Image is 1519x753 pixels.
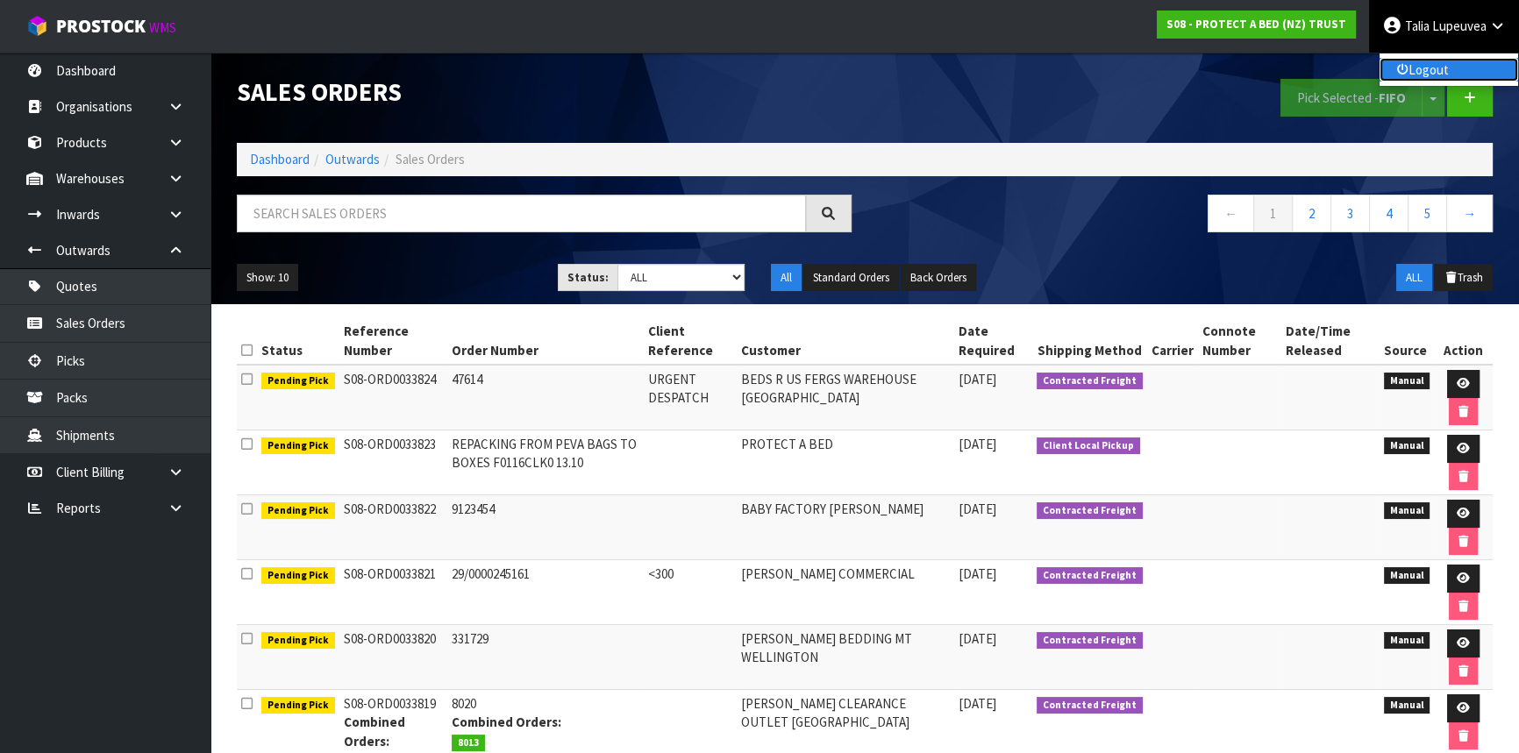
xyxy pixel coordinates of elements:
[878,195,1493,238] nav: Page navigation
[1434,264,1493,292] button: Trash
[344,714,405,749] strong: Combined Orders:
[1384,373,1430,390] span: Manual
[237,195,806,232] input: Search sales orders
[1037,632,1143,650] span: Contracted Freight
[959,501,996,517] span: [DATE]
[737,495,954,560] td: BABY FACTORY [PERSON_NAME]
[1253,195,1293,232] a: 1
[56,15,146,38] span: ProStock
[339,317,448,365] th: Reference Number
[261,437,335,455] span: Pending Pick
[261,567,335,585] span: Pending Pick
[954,317,1032,365] th: Date Required
[339,430,448,495] td: S08-ORD0033823
[237,79,852,106] h1: Sales Orders
[1384,437,1430,455] span: Manual
[26,15,48,37] img: cube-alt.png
[1380,317,1435,365] th: Source
[149,19,176,36] small: WMS
[959,436,996,452] span: [DATE]
[1037,437,1140,455] span: Client Local Pickup
[452,735,485,752] span: 8013
[959,565,996,582] span: [DATE]
[1292,195,1331,232] a: 2
[447,495,644,560] td: 9123454
[1280,79,1423,117] button: Pick Selected -FIFO
[1281,317,1380,365] th: Date/Time Released
[447,365,644,430] td: 47614
[1198,317,1281,365] th: Connote Number
[1380,58,1518,82] a: Logout
[339,560,448,625] td: S08-ORD0033821
[261,632,335,650] span: Pending Pick
[959,630,996,647] span: [DATE]
[1432,18,1487,34] span: Lupeuvea
[447,625,644,690] td: 331729
[396,151,465,167] span: Sales Orders
[339,625,448,690] td: S08-ORD0033820
[644,560,737,625] td: <300
[737,625,954,690] td: [PERSON_NAME] BEDDING MT WELLINGTON
[1396,264,1432,292] button: ALL
[959,695,996,712] span: [DATE]
[737,365,954,430] td: BEDS R US FERGS WAREHOUSE [GEOGRAPHIC_DATA]
[1037,567,1143,585] span: Contracted Freight
[452,714,561,730] strong: Combined Orders:
[567,270,609,285] strong: Status:
[250,151,310,167] a: Dashboard
[803,264,899,292] button: Standard Orders
[1384,697,1430,714] span: Manual
[237,264,298,292] button: Show: 10
[1384,632,1430,650] span: Manual
[1405,18,1430,34] span: Talia
[1384,502,1430,520] span: Manual
[1369,195,1408,232] a: 4
[644,365,737,430] td: URGENT DESPATCH
[1032,317,1147,365] th: Shipping Method
[261,502,335,520] span: Pending Pick
[447,317,644,365] th: Order Number
[1037,373,1143,390] span: Contracted Freight
[771,264,802,292] button: All
[1384,567,1430,585] span: Manual
[1037,502,1143,520] span: Contracted Freight
[261,697,335,714] span: Pending Pick
[1147,317,1198,365] th: Carrier
[1379,89,1406,106] strong: FIFO
[447,560,644,625] td: 29/0000245161
[261,373,335,390] span: Pending Pick
[1166,17,1346,32] strong: S08 - PROTECT A BED (NZ) TRUST
[1330,195,1370,232] a: 3
[1037,697,1143,714] span: Contracted Freight
[644,317,737,365] th: Client Reference
[1446,195,1493,232] a: →
[1208,195,1254,232] a: ←
[339,365,448,430] td: S08-ORD0033824
[339,495,448,560] td: S08-ORD0033822
[1157,11,1356,39] a: S08 - PROTECT A BED (NZ) TRUST
[959,371,996,387] span: [DATE]
[257,317,339,365] th: Status
[737,317,954,365] th: Customer
[325,151,380,167] a: Outwards
[1408,195,1447,232] a: 5
[447,430,644,495] td: REPACKING FROM PEVA BAGS TO BOXES F0116CLK0 13.10
[1434,317,1493,365] th: Action
[737,430,954,495] td: PROTECT A BED
[737,560,954,625] td: [PERSON_NAME] COMMERCIAL
[901,264,976,292] button: Back Orders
